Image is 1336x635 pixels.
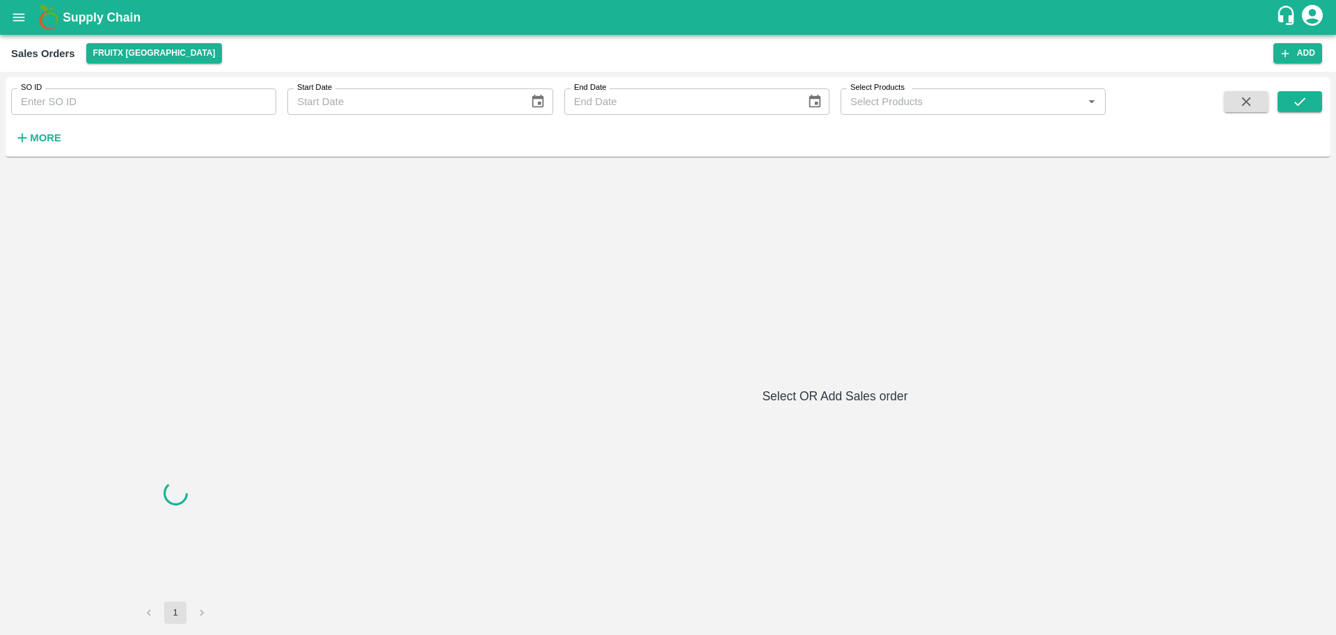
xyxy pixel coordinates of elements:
[30,132,61,143] strong: More
[136,602,215,624] nav: pagination navigation
[564,88,796,115] input: End Date
[525,88,551,115] button: Choose date
[850,82,905,93] label: Select Products
[11,45,75,63] div: Sales Orders
[574,82,606,93] label: End Date
[63,8,1275,27] a: Supply Chain
[1273,43,1322,63] button: Add
[297,82,332,93] label: Start Date
[345,386,1325,406] h6: Select OR Add Sales order
[63,10,141,24] b: Supply Chain
[287,88,519,115] input: Start Date
[1300,3,1325,32] div: account of current user
[86,43,223,63] button: Select DC
[35,3,63,31] img: logo
[1275,5,1300,30] div: customer-support
[1083,93,1101,111] button: Open
[3,1,35,33] button: open drawer
[21,82,42,93] label: SO ID
[11,126,65,150] button: More
[164,602,186,624] button: page 1
[845,93,1079,111] input: Select Products
[802,88,828,115] button: Choose date
[11,88,276,115] input: Enter SO ID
